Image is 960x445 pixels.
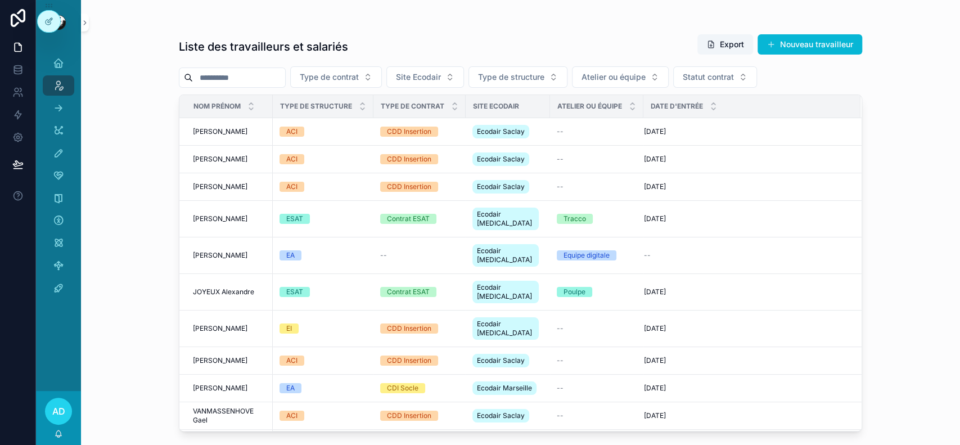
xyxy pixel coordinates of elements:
[477,246,534,264] span: Ecodair [MEDICAL_DATA]
[380,323,459,334] a: CDD Insertion
[286,323,292,334] div: EI
[387,154,431,164] div: CDD Insertion
[286,411,298,421] div: ACI
[472,278,543,305] a: Ecodair [MEDICAL_DATA]
[290,66,382,88] button: Select Button
[193,251,266,260] a: [PERSON_NAME]
[557,356,637,365] a: --
[557,250,637,260] a: Equipe digitale
[477,356,525,365] span: Ecodair Saclay
[557,214,637,224] a: Tracco
[387,287,430,297] div: Contrat ESAT
[644,324,847,333] a: [DATE]
[280,102,352,111] span: Type de structure
[557,324,637,333] a: --
[380,182,459,192] a: CDD Insertion
[380,383,459,393] a: CDI Socle
[644,127,847,136] a: [DATE]
[387,323,431,334] div: CDD Insertion
[280,323,367,334] a: EI
[386,66,464,88] button: Select Button
[644,411,847,420] a: [DATE]
[36,45,81,313] div: scrollable content
[557,411,637,420] a: --
[758,34,862,55] button: Nouveau travailleur
[286,250,295,260] div: EA
[557,102,622,111] span: Atelier ou équipe
[557,127,637,136] a: --
[472,123,543,141] a: Ecodair Saclay
[52,404,65,418] span: AD
[286,356,298,366] div: ACI
[564,250,610,260] div: Equipe digitale
[387,127,431,137] div: CDD Insertion
[193,324,266,333] a: [PERSON_NAME]
[477,320,534,338] span: Ecodair [MEDICAL_DATA]
[644,251,847,260] a: --
[644,356,847,365] a: [DATE]
[582,71,646,83] span: Atelier ou équipe
[193,182,247,191] span: [PERSON_NAME]
[477,411,525,420] span: Ecodair Saclay
[468,66,567,88] button: Select Button
[286,154,298,164] div: ACI
[477,127,525,136] span: Ecodair Saclay
[381,102,444,111] span: Type de contrat
[193,182,266,191] a: [PERSON_NAME]
[286,182,298,192] div: ACI
[193,407,266,425] a: VANMASSENHOVE Gael
[387,214,430,224] div: Contrat ESAT
[472,352,543,370] a: Ecodair Saclay
[286,383,295,393] div: EA
[472,407,543,425] a: Ecodair Saclay
[697,34,753,55] button: Export
[380,127,459,137] a: CDD Insertion
[193,155,247,164] span: [PERSON_NAME]
[193,287,266,296] a: JOYEUX Alexandre
[644,155,847,164] a: [DATE]
[193,324,247,333] span: [PERSON_NAME]
[286,214,303,224] div: ESAT
[472,178,543,196] a: Ecodair Saclay
[644,155,666,164] span: [DATE]
[280,411,367,421] a: ACI
[472,242,543,269] a: Ecodair [MEDICAL_DATA]
[193,251,247,260] span: [PERSON_NAME]
[644,214,666,223] span: [DATE]
[477,155,525,164] span: Ecodair Saclay
[380,411,459,421] a: CDD Insertion
[280,287,367,297] a: ESAT
[280,182,367,192] a: ACI
[557,411,564,420] span: --
[644,182,666,191] span: [DATE]
[193,214,266,223] a: [PERSON_NAME]
[572,66,669,88] button: Select Button
[380,251,459,260] a: --
[193,287,254,296] span: JOYEUX Alexandre
[193,356,266,365] a: [PERSON_NAME]
[644,287,666,296] span: [DATE]
[557,155,564,164] span: --
[280,383,367,393] a: EA
[644,182,847,191] a: [DATE]
[557,324,564,333] span: --
[396,71,441,83] span: Site Ecodair
[644,324,666,333] span: [DATE]
[557,155,637,164] a: --
[380,154,459,164] a: CDD Insertion
[644,287,847,296] a: [DATE]
[193,384,247,393] span: [PERSON_NAME]
[644,356,666,365] span: [DATE]
[280,356,367,366] a: ACI
[280,127,367,137] a: ACI
[557,287,637,297] a: Poulpe
[387,383,418,393] div: CDI Socle
[193,214,247,223] span: [PERSON_NAME]
[473,102,519,111] span: Site Ecodair
[644,384,666,393] span: [DATE]
[557,127,564,136] span: --
[651,102,703,111] span: Date d'entrée
[557,384,564,393] span: --
[564,214,586,224] div: Tracco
